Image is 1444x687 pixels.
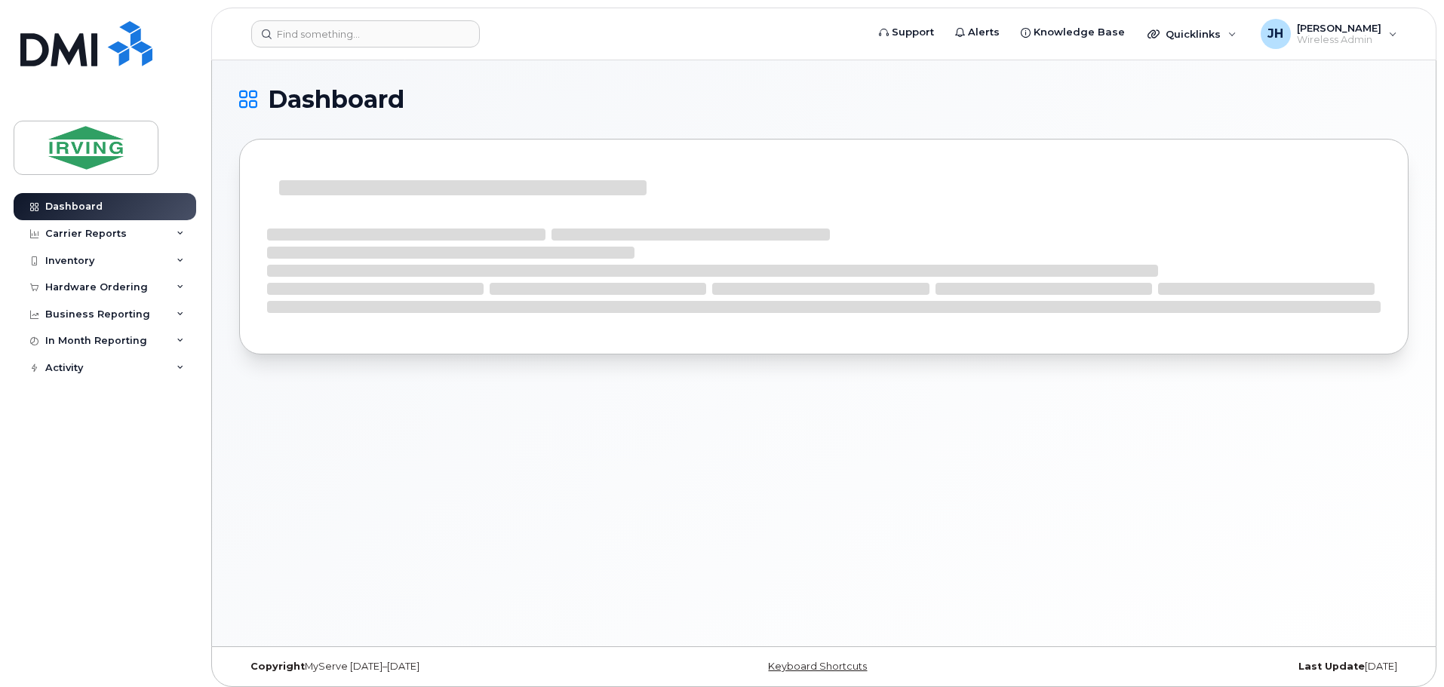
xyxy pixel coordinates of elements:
a: Keyboard Shortcuts [768,661,867,672]
div: MyServe [DATE]–[DATE] [239,661,629,673]
span: Dashboard [268,88,404,111]
div: [DATE] [1018,661,1409,673]
strong: Copyright [250,661,305,672]
strong: Last Update [1298,661,1365,672]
